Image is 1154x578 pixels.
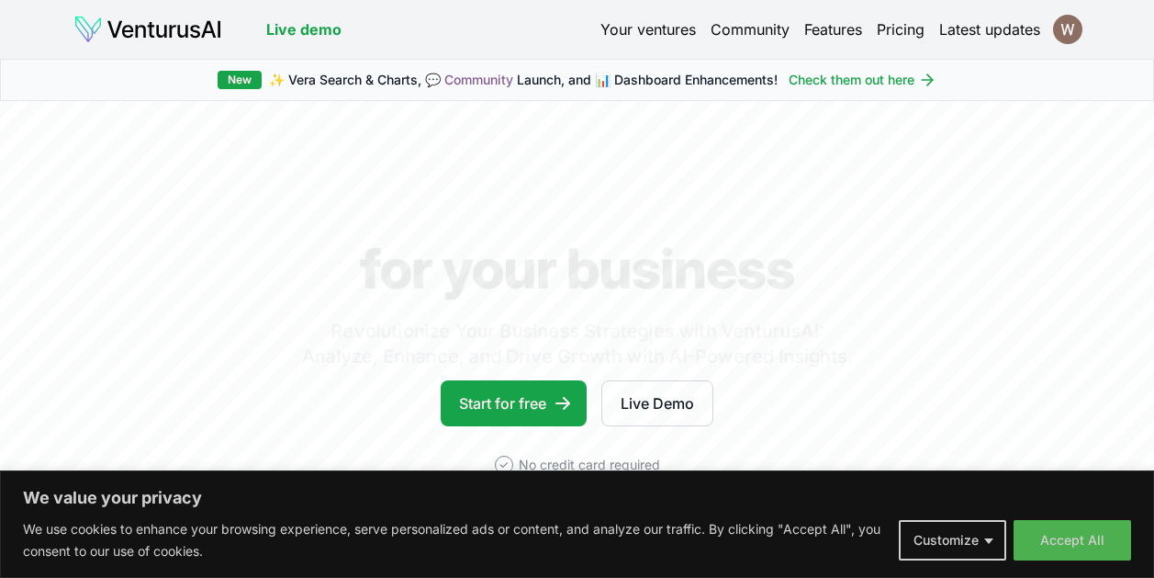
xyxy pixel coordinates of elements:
[600,18,696,40] a: Your ventures
[444,72,513,87] a: Community
[939,18,1040,40] a: Latest updates
[23,487,1131,509] p: We value your privacy
[804,18,862,40] a: Features
[1014,520,1131,561] button: Accept All
[877,18,924,40] a: Pricing
[711,18,790,40] a: Community
[789,71,936,89] a: Check them out here
[269,71,778,89] span: ✨ Vera Search & Charts, 💬 Launch, and 📊 Dashboard Enhancements!
[218,71,262,89] div: New
[23,518,885,562] p: We use cookies to enhance your browsing experience, serve personalized ads or content, and analyz...
[899,520,1006,561] button: Customize
[266,18,342,40] a: Live demo
[1053,15,1082,44] img: ACg8ocIjefuOad9adM3FovseZ6ihz5n0C3hf0U6ic5zWb9jm6WmyH0qY=s96-c
[441,380,587,426] a: Start for free
[73,15,222,44] img: logo
[601,380,713,426] a: Live Demo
